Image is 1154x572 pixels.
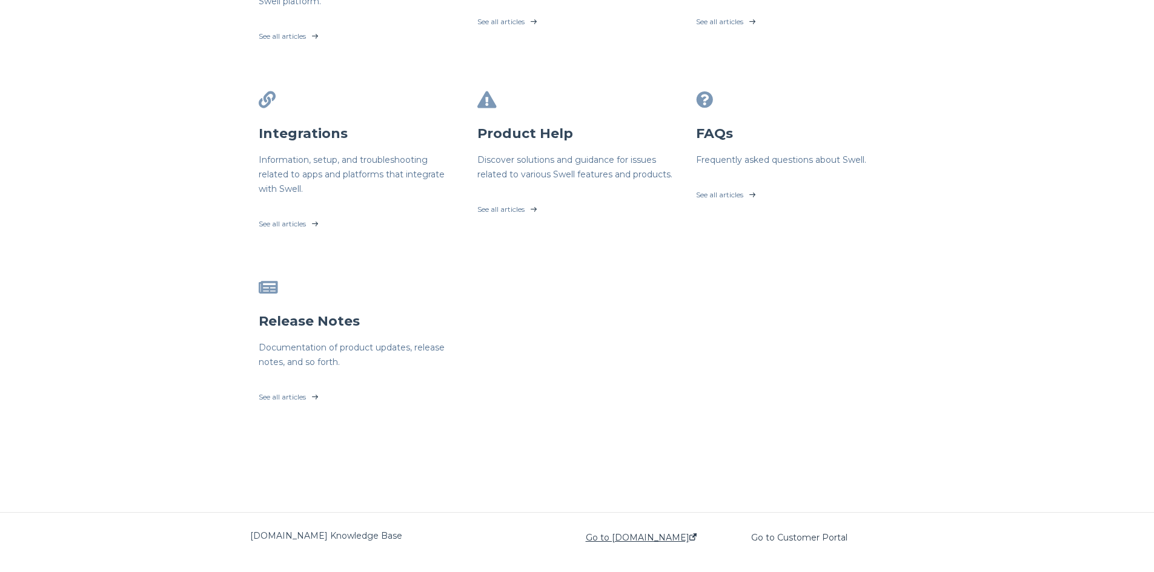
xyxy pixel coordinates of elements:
a: See all articles [696,4,896,34]
h3: Release Notes [259,312,459,330]
h6: Frequently asked questions about Swell. [696,153,896,167]
h3: FAQs [696,125,896,143]
span:  [259,91,276,108]
h6: Documentation of product updates, release notes, and so forth. [259,340,459,369]
span:  [259,279,278,296]
h6: Discover solutions and guidance for issues related to various Swell features and products. [477,153,677,182]
a: See all articles [259,206,459,236]
a: Go to [DOMAIN_NAME] [586,533,697,542]
a: See all articles [477,191,677,222]
a: See all articles [696,177,896,207]
h3: Integrations [259,125,459,143]
a: See all articles [259,379,459,409]
span:  [477,91,497,108]
a: See all articles [477,4,677,34]
h6: Information, setup, and troubleshooting related to apps and platforms that integrate with Swell. [259,153,459,196]
h3: Product Help [477,125,677,143]
span:  [696,91,713,108]
div: [DOMAIN_NAME] Knowledge Base [250,528,577,543]
a: See all articles [259,18,459,48]
a: Go to Customer Portal [751,533,847,542]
